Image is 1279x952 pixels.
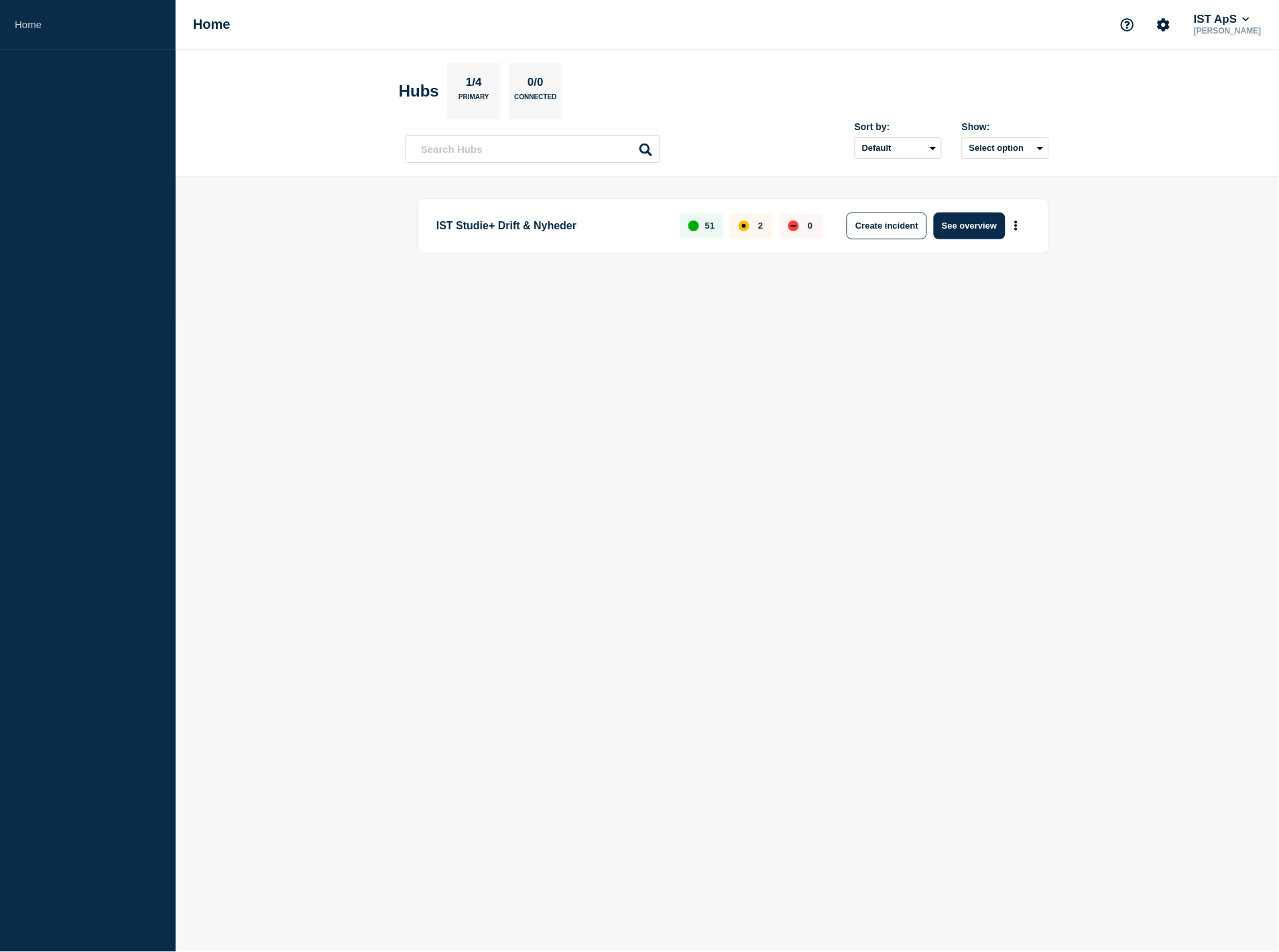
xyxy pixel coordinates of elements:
div: down [788,221,799,231]
p: [PERSON_NAME] [1191,26,1264,36]
button: IST ApS [1191,13,1252,26]
button: See overview [934,213,1005,239]
p: Connected [514,93,556,107]
div: Sort by: [855,121,942,132]
p: 1/4 [461,76,487,93]
button: More actions [1008,213,1025,238]
select: Sort by [855,137,942,159]
p: 51 [705,221,715,231]
button: Support [1113,11,1142,39]
input: Search Hubs [406,135,660,163]
p: 2 [758,221,763,231]
div: Show: [962,121,1049,132]
div: up [688,221,699,231]
button: Select option [962,137,1049,159]
button: Create incident [847,213,927,239]
div: affected [739,221,749,231]
p: 0 [808,221,812,231]
button: Account settings [1150,11,1178,39]
p: 0/0 [523,76,549,93]
p: IST Studie+ Drift & Nyheder [436,213,665,239]
h1: Home [193,17,231,32]
h2: Hubs [399,82,439,101]
p: Primary [459,93,489,107]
